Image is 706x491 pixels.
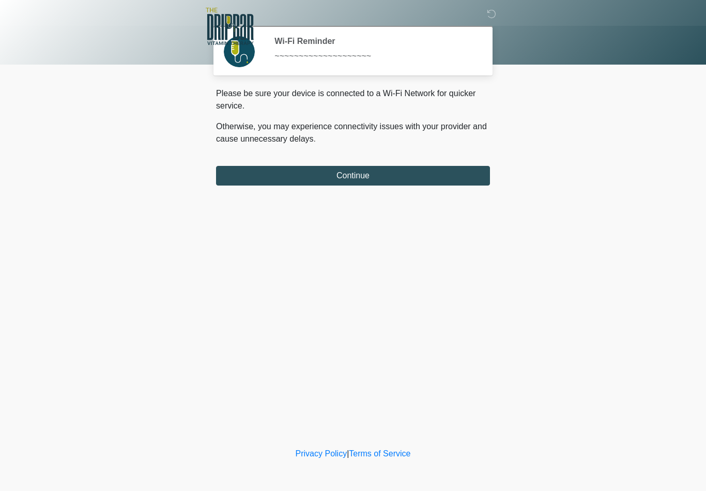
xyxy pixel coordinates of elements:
p: Please be sure your device is connected to a Wi-Fi Network for quicker service. [216,87,490,112]
a: Terms of Service [349,449,410,458]
img: The DRIPBaR - Lubbock Logo [206,8,254,45]
div: ~~~~~~~~~~~~~~~~~~~~ [274,50,474,63]
a: Privacy Policy [296,449,347,458]
p: Otherwise, you may experience connectivity issues with your provider and cause unnecessary delays [216,120,490,145]
span: . [314,134,316,143]
button: Continue [216,166,490,186]
a: | [347,449,349,458]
